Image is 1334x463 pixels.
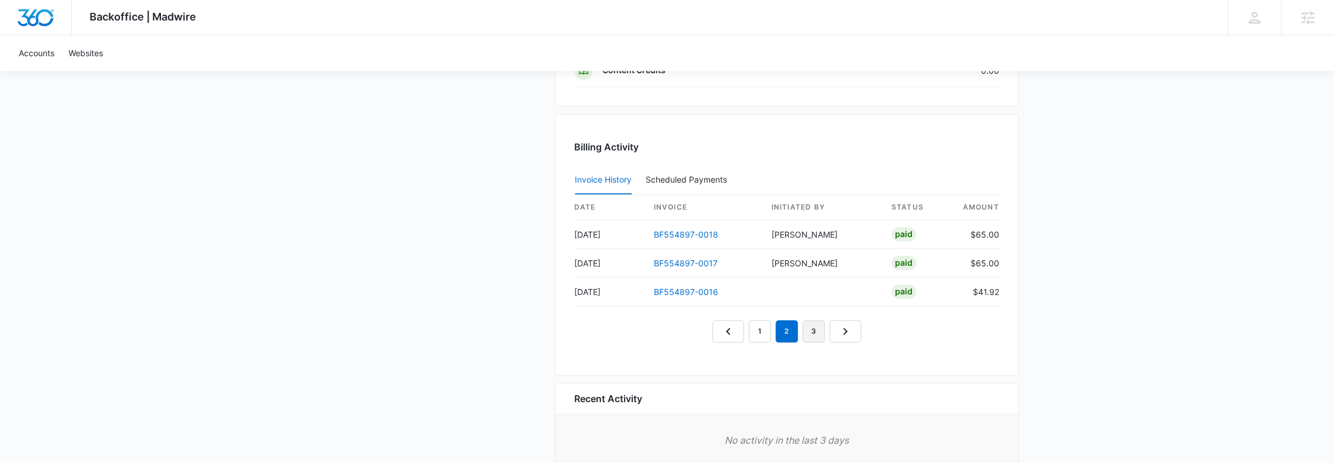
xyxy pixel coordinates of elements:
[574,433,999,447] p: No activity in the last 3 days
[829,320,861,342] a: Next Page
[574,277,644,306] td: [DATE]
[654,287,718,297] a: BF554897-0016
[574,140,999,154] h3: Billing Activity
[90,11,196,23] span: Backoffice | Madwire
[61,35,110,71] a: Websites
[644,195,762,220] th: invoice
[952,195,999,220] th: amount
[12,35,61,71] a: Accounts
[882,195,952,220] th: status
[776,320,798,342] em: 2
[574,220,644,249] td: [DATE]
[654,258,718,268] a: BF554897-0017
[712,320,744,342] a: Previous Page
[574,195,644,220] th: date
[646,176,732,184] div: Scheduled Payments
[762,220,882,249] td: [PERSON_NAME]
[712,320,861,342] nav: Pagination
[654,229,718,239] a: BF554897-0018
[762,249,882,277] td: [PERSON_NAME]
[762,195,882,220] th: Initiated By
[952,277,999,306] td: $41.92
[891,256,916,270] div: Paid
[952,220,999,249] td: $65.00
[803,320,825,342] a: Page 3
[574,392,642,406] h6: Recent Activity
[574,249,644,277] td: [DATE]
[952,249,999,277] td: $65.00
[891,284,916,299] div: Paid
[891,227,916,241] div: Paid
[749,320,771,342] a: Page 1
[575,166,632,194] button: Invoice History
